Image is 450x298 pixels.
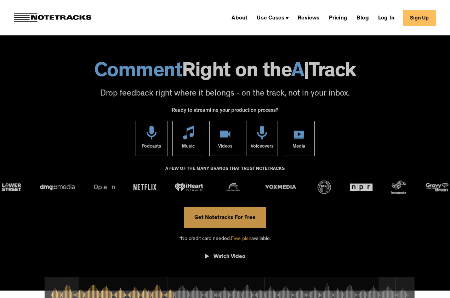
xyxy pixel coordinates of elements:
[213,253,245,260] div: Watch Video
[292,139,305,155] div: Media
[375,12,397,23] a: Log In
[184,207,266,228] a: Get Notetracks For Free
[250,139,273,155] div: Voiceovers
[94,62,182,83] span: Comment
[291,62,304,83] span: A
[295,12,322,23] a: Reviews
[326,12,350,23] a: Pricing
[229,12,250,23] a: About
[283,120,315,156] a: Media
[165,163,285,182] div: A FEW OF THE MANY BRANDS THAT TRUST NOTETRACKS
[205,248,245,268] a: open lightbox
[304,62,309,83] span: |
[354,12,372,23] a: Blog
[403,10,436,26] a: Sign Up
[142,139,161,155] div: Podcasts
[136,120,167,156] a: Podcasts
[7,88,443,100] p: Drop feedback right where it belongs - on the track, not in your inbox.
[218,139,232,155] div: Videos
[7,62,443,83] h1: Right on the Track
[172,120,204,156] a: Music
[172,104,278,121] div: Ready to streamline your production process?
[231,236,251,241] span: Free plan
[182,139,195,155] div: Music
[246,120,278,156] a: Voiceovers
[209,120,241,156] a: Videos
[254,12,291,23] div: Use Cases
[179,228,271,248] div: *No credit card needed. available.
[257,16,284,21] div: Use Cases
